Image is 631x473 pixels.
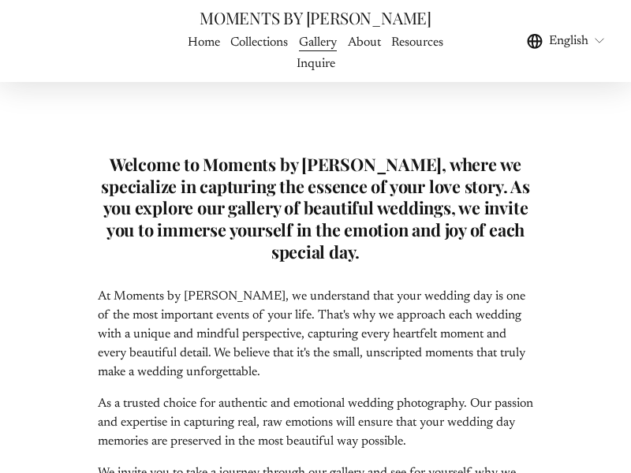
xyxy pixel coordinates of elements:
p: As a trusted choice for authentic and emotional wedding photography. Our passion and expertise in... [98,394,533,451]
strong: Welcome to Moments by [PERSON_NAME], where we specialize in capturing the essence of your love st... [101,152,532,262]
a: folder dropdown [299,32,337,54]
p: At Moments by [PERSON_NAME], we understand that your wedding day is one of the most important eve... [98,287,533,382]
div: language picker [527,30,606,51]
a: Collections [230,32,288,54]
a: About [348,32,381,54]
span: Gallery [299,33,337,52]
span: English [549,32,588,50]
h1: WHERE YOUR STORY IS TOLD [98,102,533,128]
a: Inquire [297,54,335,75]
a: MOMENTS BY [PERSON_NAME] [200,6,431,28]
a: Home [188,32,220,54]
a: Resources [391,32,443,54]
